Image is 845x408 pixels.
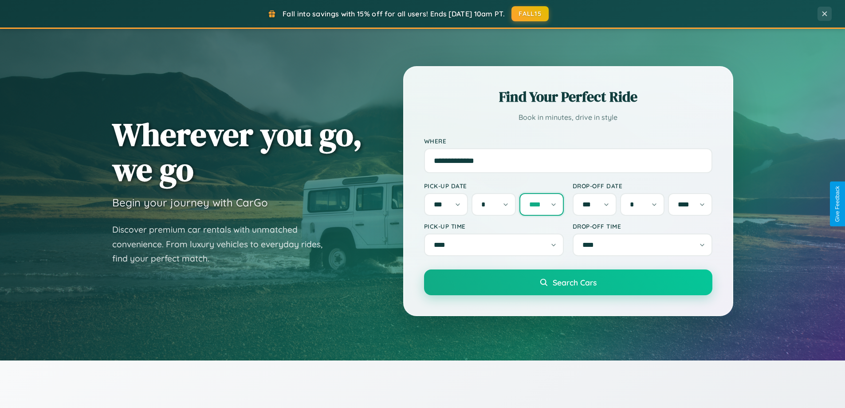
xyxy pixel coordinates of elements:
span: Search Cars [553,277,597,287]
div: Give Feedback [834,186,841,222]
h3: Begin your journey with CarGo [112,196,268,209]
span: Fall into savings with 15% off for all users! Ends [DATE] 10am PT. [283,9,505,18]
p: Book in minutes, drive in style [424,111,712,124]
label: Pick-up Date [424,182,564,190]
p: Discover premium car rentals with unmatched convenience. From luxury vehicles to everyday rides, ... [112,222,334,266]
h2: Find Your Perfect Ride [424,87,712,107]
button: FALL15 [511,6,549,21]
label: Pick-up Time [424,222,564,230]
label: Drop-off Date [573,182,712,190]
h1: Wherever you go, we go [112,117,362,187]
label: Where [424,137,712,145]
button: Search Cars [424,269,712,295]
label: Drop-off Time [573,222,712,230]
